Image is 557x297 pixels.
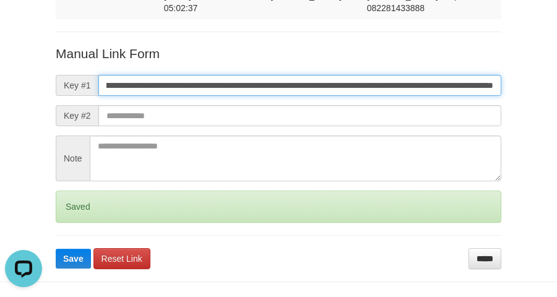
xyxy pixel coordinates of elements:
span: Copy 082281433888 to clipboard [367,3,425,13]
span: Reset Link [101,254,142,264]
button: Open LiveChat chat widget [5,5,42,42]
span: Key #1 [56,75,98,96]
button: Save [56,249,91,269]
span: Save [63,254,84,264]
a: Reset Link [93,248,150,269]
div: Saved [56,191,501,223]
p: Manual Link Form [56,45,501,62]
span: Key #2 [56,105,98,126]
span: Note [56,136,90,181]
